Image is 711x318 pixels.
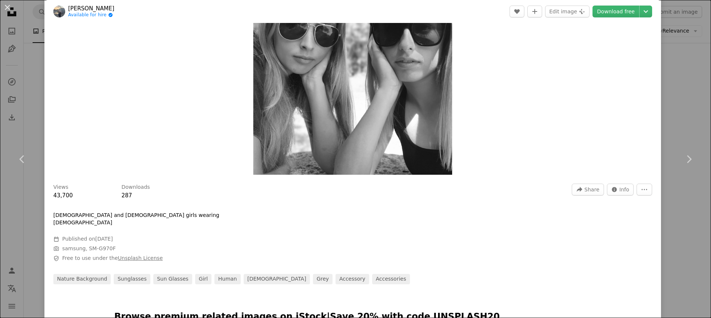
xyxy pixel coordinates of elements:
a: sunglasses [114,274,150,284]
span: 43,700 [53,192,73,199]
button: Edit image [545,6,590,17]
a: [DEMOGRAPHIC_DATA] [244,274,310,284]
button: More Actions [637,184,652,195]
a: Unsplash License [118,255,163,261]
a: [PERSON_NAME] [68,5,114,12]
button: Share this image [572,184,604,195]
a: nature background [53,274,111,284]
h3: Views [53,184,69,191]
a: Available for hire [68,12,114,18]
a: grey [313,274,333,284]
img: Go to Olivia Hibbins's profile [53,6,65,17]
h3: Downloads [121,184,150,191]
a: Next [667,124,711,195]
a: Download free [592,6,639,17]
button: Stats about this image [607,184,634,195]
time: February 14, 2022 at 8:04:52 AM GMT+11 [95,236,113,242]
button: Like [510,6,524,17]
span: 287 [121,192,132,199]
span: Info [620,184,630,195]
a: human [214,274,241,284]
a: sun glasses [153,274,192,284]
a: accessory [336,274,369,284]
button: Add to Collection [527,6,542,17]
button: Choose download size [640,6,652,17]
span: Free to use under the [62,255,163,262]
a: accessories [372,274,410,284]
span: Share [584,184,599,195]
p: [DEMOGRAPHIC_DATA] and [DEMOGRAPHIC_DATA] girls wearing [DEMOGRAPHIC_DATA] [53,212,276,227]
a: girl [195,274,211,284]
button: samsung, SM-G970F [62,245,116,252]
span: Published on [62,236,113,242]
